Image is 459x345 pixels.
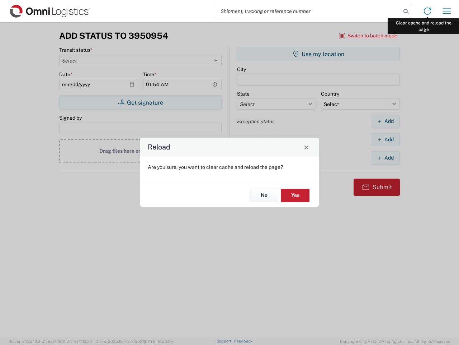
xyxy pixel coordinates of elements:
h4: Reload [148,142,170,152]
button: Yes [281,189,309,202]
input: Shipment, tracking or reference number [215,4,401,18]
button: No [250,189,278,202]
p: Are you sure, you want to clear cache and reload the page? [148,164,311,170]
button: Close [301,142,311,152]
